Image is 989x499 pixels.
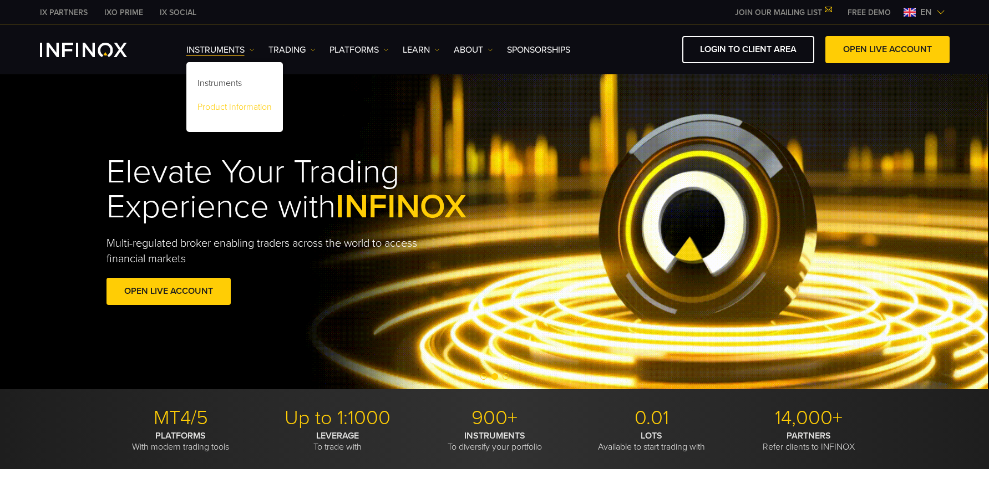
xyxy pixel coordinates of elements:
a: OPEN LIVE ACCOUNT [106,278,231,305]
a: INFINOX [151,7,205,18]
h1: Elevate Your Trading Experience with [106,155,518,225]
a: Product Information [186,97,283,121]
strong: INSTRUMENTS [464,430,525,441]
a: SPONSORSHIPS [507,43,570,57]
a: ABOUT [454,43,493,57]
span: Go to slide 3 [503,373,509,380]
a: Instruments [186,73,283,97]
p: MT4/5 [106,406,255,430]
a: INFINOX MENU [839,7,899,18]
a: PLATFORMS [329,43,389,57]
p: With modern trading tools [106,430,255,452]
a: OPEN LIVE ACCOUNT [825,36,950,63]
strong: LEVERAGE [316,430,359,441]
p: Multi-regulated broker enabling traders across the world to access financial markets [106,236,436,267]
p: Up to 1:1000 [263,406,412,430]
strong: PARTNERS [787,430,831,441]
p: Available to start trading with [577,430,726,452]
span: INFINOX [336,187,466,227]
span: Go to slide 1 [480,373,487,380]
p: 900+ [420,406,569,430]
a: TRADING [268,43,316,57]
a: INFINOX [96,7,151,18]
p: To diversify your portfolio [420,430,569,452]
a: INFINOX [32,7,96,18]
strong: PLATFORMS [155,430,206,441]
strong: LOTS [641,430,662,441]
p: To trade with [263,430,412,452]
span: en [916,6,936,19]
a: JOIN OUR MAILING LIST [727,8,839,17]
p: 0.01 [577,406,726,430]
p: 14,000+ [734,406,883,430]
p: Refer clients to INFINOX [734,430,883,452]
a: Learn [403,43,440,57]
span: Go to slide 2 [491,373,498,380]
a: LOGIN TO CLIENT AREA [682,36,814,63]
a: Instruments [186,43,255,57]
a: INFINOX Logo [40,43,153,57]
